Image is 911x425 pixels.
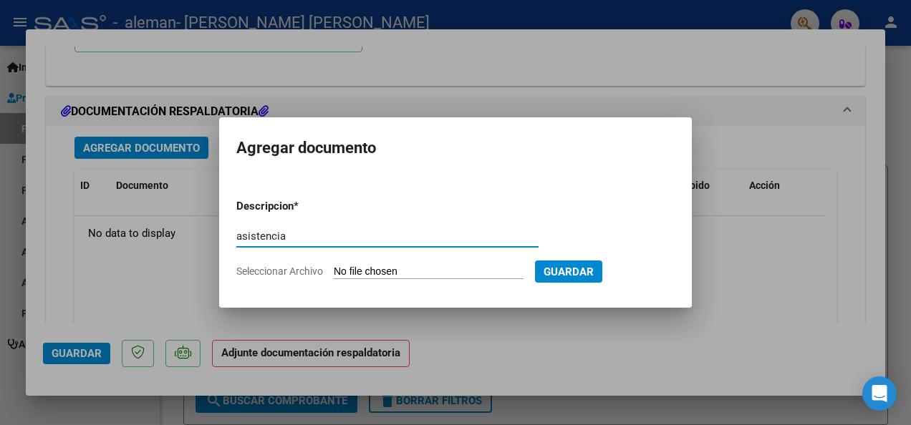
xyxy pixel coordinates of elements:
div: Open Intercom Messenger [862,376,897,411]
span: Guardar [544,265,594,278]
button: Guardar [535,260,602,283]
p: Descripcion [236,198,368,215]
h2: Agregar documento [236,135,675,162]
span: Seleccionar Archivo [236,265,323,277]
